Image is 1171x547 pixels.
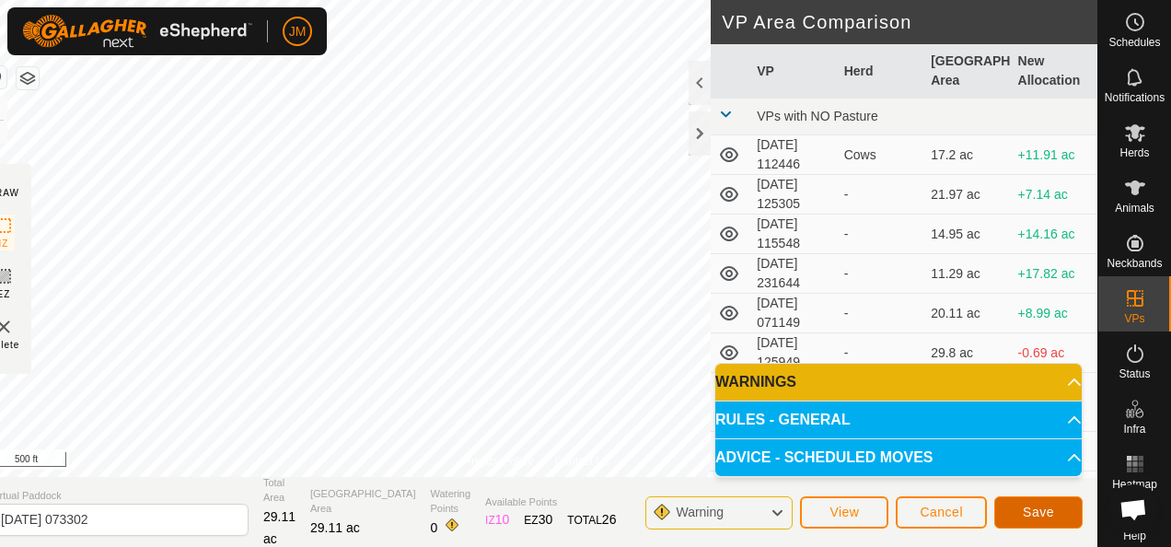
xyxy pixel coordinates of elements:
[524,510,552,530] div: EZ
[844,264,916,284] div: -
[1011,175,1097,215] td: +7.14 ac
[829,505,859,519] span: View
[749,294,836,333] td: [DATE] 071149
[431,486,471,517] span: Watering Points
[1107,258,1162,269] span: Neckbands
[17,67,39,89] button: Map Layers
[22,15,252,48] img: Gallagher Logo
[757,109,878,123] span: VPs with NO Pasture
[923,333,1010,373] td: 29.8 ac
[844,185,916,204] div: -
[923,44,1010,99] th: [GEOGRAPHIC_DATA] Area
[495,512,510,527] span: 10
[464,453,533,470] a: Privacy Policy
[844,145,916,165] div: Cows
[715,450,933,465] span: ADVICE - SCHEDULED MOVES
[1011,333,1097,373] td: -0.69 ac
[749,135,836,175] td: [DATE] 112446
[289,22,307,41] span: JM
[994,496,1083,529] button: Save
[749,44,836,99] th: VP
[923,135,1010,175] td: 17.2 ac
[923,294,1010,333] td: 20.11 ac
[555,453,609,470] a: Contact Us
[749,215,836,254] td: [DATE] 115548
[1105,92,1165,103] span: Notifications
[1123,424,1145,435] span: Infra
[1119,368,1150,379] span: Status
[923,254,1010,294] td: 11.29 ac
[715,402,1082,438] p-accordion-header: RULES - GENERAL
[1112,479,1157,490] span: Heatmap
[800,496,888,529] button: View
[1023,505,1054,519] span: Save
[923,215,1010,254] td: 14.95 ac
[844,343,916,363] div: -
[715,364,1082,401] p-accordion-header: WARNINGS
[602,512,617,527] span: 26
[567,510,616,530] div: TOTAL
[715,413,851,427] span: RULES - GENERAL
[844,304,916,323] div: -
[1124,313,1144,324] span: VPs
[749,175,836,215] td: [DATE] 125305
[263,509,296,546] span: 29.11 ac
[310,486,416,517] span: [GEOGRAPHIC_DATA] Area
[485,510,509,530] div: IZ
[1011,44,1097,99] th: New Allocation
[749,333,836,373] td: [DATE] 125949
[539,512,553,527] span: 30
[1011,254,1097,294] td: +17.82 ac
[263,475,296,506] span: Total Area
[715,375,796,390] span: WARNINGS
[1115,203,1154,214] span: Animals
[920,505,963,519] span: Cancel
[1119,147,1149,158] span: Herds
[844,225,916,244] div: -
[431,520,438,535] span: 0
[722,11,1097,33] h2: VP Area Comparison
[749,254,836,294] td: [DATE] 231644
[310,520,360,535] span: 29.11 ac
[923,175,1010,215] td: 21.97 ac
[1108,37,1160,48] span: Schedules
[896,496,987,529] button: Cancel
[1123,530,1146,541] span: Help
[715,439,1082,476] p-accordion-header: ADVICE - SCHEDULED MOVES
[837,44,923,99] th: Herd
[1011,294,1097,333] td: +8.99 ac
[1108,484,1158,534] div: Open chat
[676,505,724,519] span: Warning
[1011,135,1097,175] td: +11.91 ac
[1011,215,1097,254] td: +14.16 ac
[485,495,616,510] span: Available Points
